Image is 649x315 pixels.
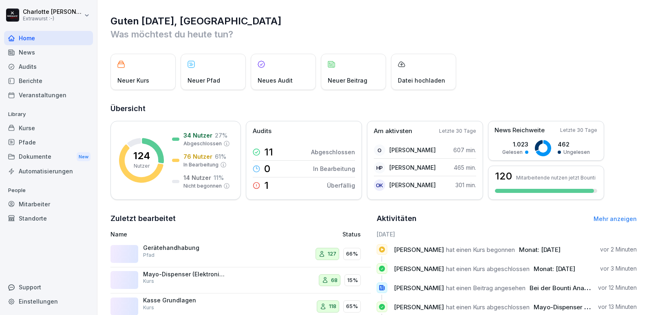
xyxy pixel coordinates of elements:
[143,271,225,278] p: Mayo-Dispenser (Elektronisch)
[377,213,417,224] h2: Aktivitäten
[4,197,93,211] a: Mitarbeiter
[389,146,436,154] p: [PERSON_NAME]
[110,28,637,41] p: Was möchtest du heute tun?
[183,182,222,190] p: Nicht begonnen
[598,284,637,292] p: vor 12 Minuten
[453,146,476,154] p: 607 min.
[494,126,545,135] p: News Reichweite
[519,246,561,254] span: Monat: [DATE]
[143,278,154,285] p: Kurs
[563,149,590,156] p: Ungelesen
[502,140,528,149] p: 1.023
[143,297,225,304] p: Kasse Grundlagen
[446,284,525,292] span: hat einen Beitrag angesehen
[346,250,358,258] p: 66%
[134,162,150,170] p: Nutzer
[183,152,212,161] p: 76 Nutzer
[347,276,358,284] p: 15%
[4,164,93,178] a: Automatisierungen
[328,250,336,258] p: 127
[455,181,476,189] p: 301 min.
[143,304,154,311] p: Kurs
[594,215,637,222] a: Mehr anzeigen
[183,131,212,140] p: 34 Nutzer
[558,140,590,149] p: 462
[446,265,530,273] span: hat einen Kurs abgeschlossen
[110,241,371,267] a: GerätehandhabungPfad12766%
[4,280,93,294] div: Support
[331,276,338,284] p: 68
[534,265,575,273] span: Monat: [DATE]
[264,147,273,157] p: 11
[4,294,93,308] a: Einstellungen
[398,76,445,85] p: Datei hochladen
[516,175,596,181] p: Mitarbeitende nutzen jetzt Bounti
[183,140,222,147] p: Abgeschlossen
[600,265,637,273] p: vor 3 Minuten
[264,181,269,190] p: 1
[346,302,358,311] p: 65%
[110,230,271,238] p: Name
[374,127,412,136] p: Am aktivsten
[311,148,355,156] p: Abgeschlossen
[377,230,637,238] h6: [DATE]
[600,245,637,254] p: vor 2 Minuten
[4,121,93,135] a: Kurse
[598,303,637,311] p: vor 13 Minuten
[4,149,93,164] a: DokumenteNew
[188,76,220,85] p: Neuer Pfad
[4,59,93,74] a: Audits
[502,149,523,156] p: Gelesen
[374,179,385,191] div: OK
[394,303,444,311] span: [PERSON_NAME]
[454,163,476,172] p: 465 min.
[143,252,155,259] p: Pfad
[110,267,371,294] a: Mayo-Dispenser (Elektronisch)Kurs6815%
[389,181,436,189] p: [PERSON_NAME]
[4,135,93,149] a: Pfade
[110,15,637,28] h1: Guten [DATE], [GEOGRAPHIC_DATA]
[394,284,444,292] span: [PERSON_NAME]
[215,131,227,140] p: 27 %
[215,152,226,161] p: 61 %
[23,9,82,15] p: Charlotte [PERSON_NAME]
[4,74,93,88] a: Berichte
[374,162,385,173] div: HP
[394,265,444,273] span: [PERSON_NAME]
[214,173,224,182] p: 11 %
[143,244,225,252] p: Gerätehandhabung
[313,164,355,173] p: In Bearbeitung
[183,173,211,182] p: 14 Nutzer
[4,88,93,102] a: Veranstaltungen
[117,76,149,85] p: Neuer Kurs
[4,31,93,45] a: Home
[389,163,436,172] p: [PERSON_NAME]
[4,149,93,164] div: Dokumente
[439,127,476,135] p: Letzte 30 Tage
[560,127,597,134] p: Letzte 30 Tage
[77,152,91,162] div: New
[4,184,93,197] p: People
[4,45,93,59] a: News
[534,303,625,311] span: Mayo-Dispenser (Elektronisch)
[23,16,82,22] p: Extrawurst :-)
[327,181,355,190] p: Überfällig
[258,76,293,85] p: Neues Audit
[133,151,150,161] p: 124
[4,211,93,225] a: Standorte
[446,246,515,254] span: hat einen Kurs begonnen
[446,303,530,311] span: hat einen Kurs abgeschlossen
[329,302,336,311] p: 118
[110,103,637,114] h2: Übersicht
